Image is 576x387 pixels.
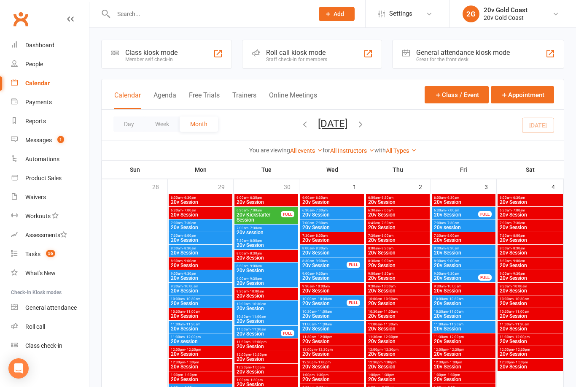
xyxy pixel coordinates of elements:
[302,272,362,276] span: 9:00am
[236,252,296,255] span: 8:00am
[266,49,327,57] div: Roll call kiosk mode
[433,212,479,217] span: 20v Session
[314,259,328,263] span: - 9:00am
[183,234,196,238] span: - 8:00am
[433,272,479,276] span: 9:00am
[433,250,494,255] span: 20v Session
[248,252,262,255] span: - 8:30am
[368,259,428,263] span: 8:30am
[448,322,463,326] span: - 11:30am
[170,297,231,301] span: 10:00am
[102,161,168,179] th: Sun
[433,238,494,243] span: 20v Session
[302,288,362,293] span: 20v Session
[248,277,262,281] span: - 9:30am
[153,91,176,109] button: Agenda
[484,179,496,193] div: 3
[514,335,530,339] span: - 12:00pm
[446,284,461,288] span: - 10:00am
[316,335,332,339] span: - 12:00pm
[11,112,89,131] a: Reports
[302,246,362,250] span: 8:00am
[448,335,464,339] span: - 12:00pm
[236,340,296,344] span: 11:30am
[314,246,328,250] span: - 8:30am
[302,284,362,288] span: 9:30am
[11,336,89,355] a: Class kiosk mode
[269,91,317,109] button: Online Meetings
[491,86,554,103] button: Appointment
[236,268,296,273] span: 20v Session
[302,200,362,205] span: 20v Session
[463,5,479,22] div: 2G
[419,179,431,193] div: 2
[368,297,428,301] span: 10:00am
[433,335,494,339] span: 11:30am
[250,315,266,319] span: - 11:00am
[499,221,561,225] span: 7:00am
[334,11,344,17] span: Add
[170,301,231,306] span: 20v Session
[236,281,296,286] span: 20v Session
[145,116,180,132] button: Week
[365,161,431,179] th: Thu
[248,290,264,293] span: - 10:00am
[25,342,62,349] div: Class check-in
[499,208,561,212] span: 6:30am
[170,234,231,238] span: 7:30am
[299,161,365,179] th: Wed
[302,335,362,339] span: 11:30am
[380,196,393,200] span: - 6:30am
[499,301,561,306] span: 20v Session
[234,161,299,179] th: Tue
[11,264,89,283] a: What's New
[389,4,412,23] span: Settings
[170,250,231,255] span: 20v Session
[314,208,328,212] span: - 7:00am
[514,322,529,326] span: - 11:30am
[433,314,494,319] span: 20v Session
[499,200,561,205] span: 20v Session
[446,196,459,200] span: - 6:30am
[380,208,393,212] span: - 7:00am
[170,208,231,212] span: 6:30am
[302,250,362,255] span: 20v Session
[302,196,362,200] span: 6:00am
[499,238,561,243] span: 20v Session
[248,208,262,212] span: - 7:00am
[236,255,296,260] span: 20v Session
[511,208,525,212] span: - 7:00am
[499,322,561,326] span: 11:00am
[499,234,561,238] span: 7:30am
[448,297,463,301] span: - 10:30am
[368,208,428,212] span: 6:30am
[302,225,362,230] span: 20v Session
[386,147,417,154] a: All Types
[478,274,492,281] div: FULL
[236,243,296,248] span: 20v Session
[25,118,46,124] div: Reports
[236,331,281,336] span: 20v Session
[316,322,332,326] span: - 11:30am
[347,300,360,306] div: FULL
[382,335,398,339] span: - 12:00pm
[170,276,231,281] span: 20v Session
[302,212,362,217] span: 20v Session
[433,246,494,250] span: 8:00am
[189,91,220,109] button: Free Trials
[446,221,459,225] span: - 7:30am
[11,207,89,226] a: Workouts
[433,259,494,263] span: 8:30am
[302,322,362,326] span: 11:00am
[478,211,492,217] div: FULL
[368,263,428,268] span: 20v Session
[236,302,296,306] span: 10:00am
[302,297,347,301] span: 10:00am
[111,8,308,20] input: Search...
[236,239,296,243] span: 7:30am
[11,298,89,317] a: General attendance kiosk mode
[185,310,200,314] span: - 11:00am
[11,150,89,169] a: Automations
[248,239,262,243] span: - 8:00am
[368,322,428,326] span: 11:00am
